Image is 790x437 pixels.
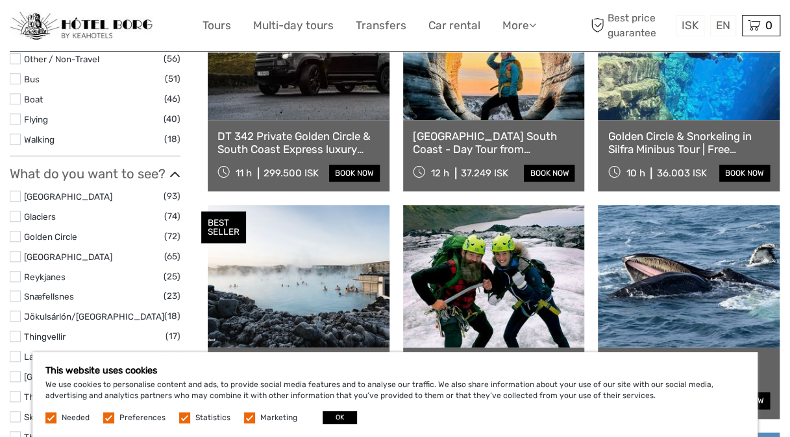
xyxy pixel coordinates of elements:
[203,16,231,35] a: Tours
[164,309,180,324] span: (18)
[329,165,380,182] a: book now
[24,74,40,84] a: Bus
[413,130,575,156] a: [GEOGRAPHIC_DATA] South Coast - Day Tour from [GEOGRAPHIC_DATA]
[24,134,55,145] a: Walking
[24,412,62,422] a: Skaftafell
[24,191,112,202] a: [GEOGRAPHIC_DATA]
[119,412,166,423] label: Preferences
[45,365,745,376] h5: This website uses cookies
[201,211,246,244] div: BEST SELLER
[164,189,180,204] span: (93)
[24,351,96,362] a: Landmannalaugar
[253,16,334,35] a: Multi-day tours
[149,20,165,36] button: Open LiveChat chat widget
[10,166,180,182] h3: What do you want to see?
[164,209,180,224] span: (74)
[164,229,180,244] span: (72)
[656,167,706,179] div: 36.003 ISK
[260,412,297,423] label: Marketing
[165,71,180,86] span: (51)
[608,130,770,156] a: Golden Circle & Snorkeling in Silfra Minibus Tour | Free Underwater Photos
[32,352,758,437] div: We use cookies to personalise content and ads, to provide social media features and to analyse ou...
[164,132,180,147] span: (18)
[165,349,180,364] span: (16)
[264,167,319,179] div: 299.500 ISK
[323,411,357,424] button: OK
[587,11,673,40] span: Best price guarantee
[626,167,645,179] span: 10 h
[24,272,66,282] a: Reykjanes
[461,167,508,179] div: 37.249 ISK
[24,114,48,124] a: Flying
[217,130,380,156] a: DT 342 Private Golden Circle & South Coast Express luxury SUV
[24,54,99,64] a: Other / Non-Travel
[164,269,180,284] span: (25)
[502,16,536,35] a: More
[164,249,180,264] span: (65)
[682,19,698,32] span: ISK
[18,23,147,33] p: We're away right now. Please check back later!
[428,16,480,35] a: Car rental
[24,372,112,382] a: [GEOGRAPHIC_DATA]
[524,165,574,182] a: book now
[236,167,252,179] span: 11 h
[195,412,230,423] label: Statistics
[24,94,43,104] a: Boat
[710,15,736,36] div: EN
[24,291,74,301] a: Snæfellsnes
[24,331,66,342] a: Thingvellir
[356,16,406,35] a: Transfers
[24,231,77,242] a: Golden Circle
[164,289,180,303] span: (23)
[62,412,90,423] label: Needed
[164,91,180,106] span: (46)
[166,329,180,344] span: (17)
[719,165,770,182] a: book now
[24,252,112,262] a: [GEOGRAPHIC_DATA]
[24,392,112,402] a: Thorsmork/Þórsmörk
[24,311,164,322] a: Jökulsárlón/[GEOGRAPHIC_DATA]
[24,211,56,222] a: Glaciers
[763,19,774,32] span: 0
[431,167,449,179] span: 12 h
[164,112,180,126] span: (40)
[164,51,180,66] span: (56)
[10,12,153,40] img: 97-048fac7b-21eb-4351-ac26-83e096b89eb3_logo_small.jpg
